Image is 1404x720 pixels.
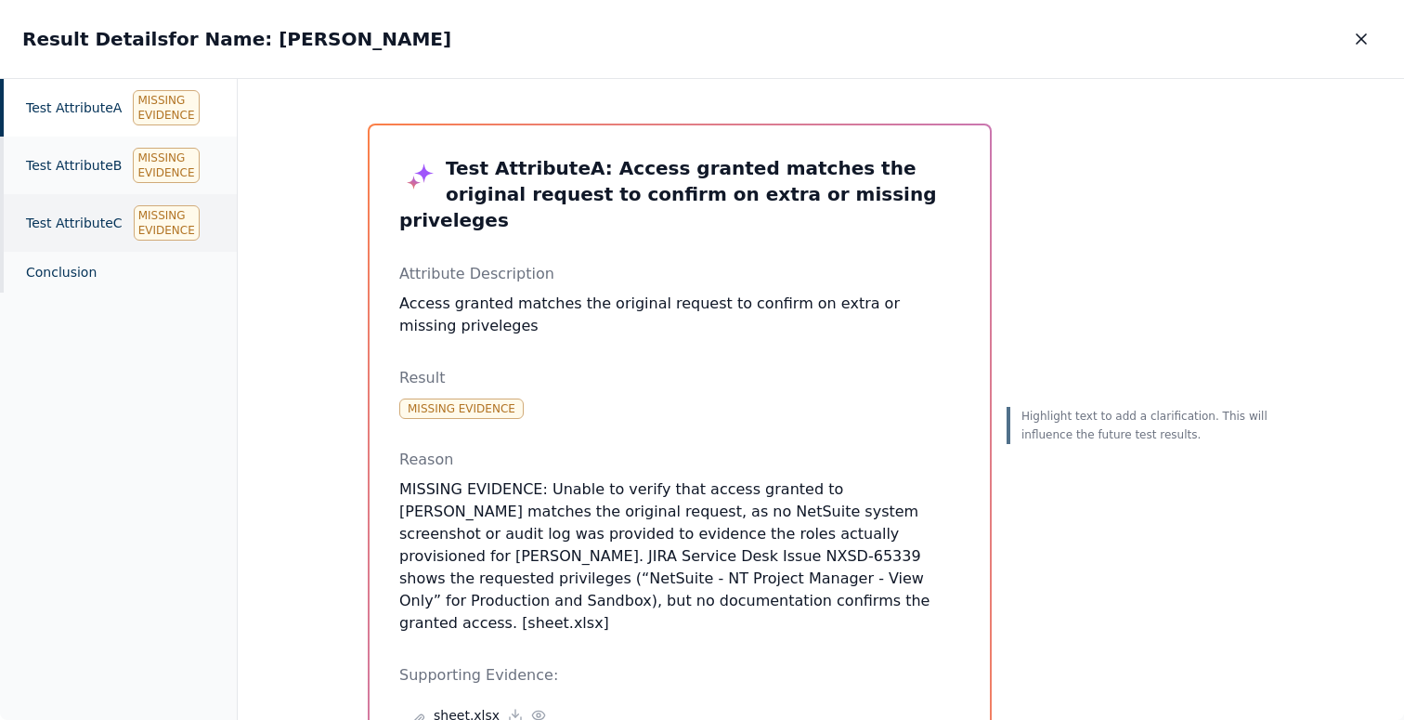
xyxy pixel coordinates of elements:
[399,293,960,337] p: Access granted matches the original request to confirm on extra or missing priveleges
[133,148,199,183] div: Missing Evidence
[133,90,199,125] div: Missing Evidence
[399,478,960,635] p: MISSING EVIDENCE: Unable to verify that access granted to [PERSON_NAME] matches the original requ...
[1021,407,1274,444] p: Highlight text to add a clarification. This will influence the future test results.
[399,155,960,233] h3: Test Attribute A : Access granted matches the original request to confirm on extra or missing pri...
[399,263,960,285] p: Attribute Description
[399,399,524,419] div: Missing Evidence
[399,367,960,389] p: Result
[134,205,200,241] div: Missing Evidence
[399,449,960,471] p: Reason
[399,664,960,687] p: Supporting Evidence:
[22,26,451,52] h2: Result Details for Name: [PERSON_NAME]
